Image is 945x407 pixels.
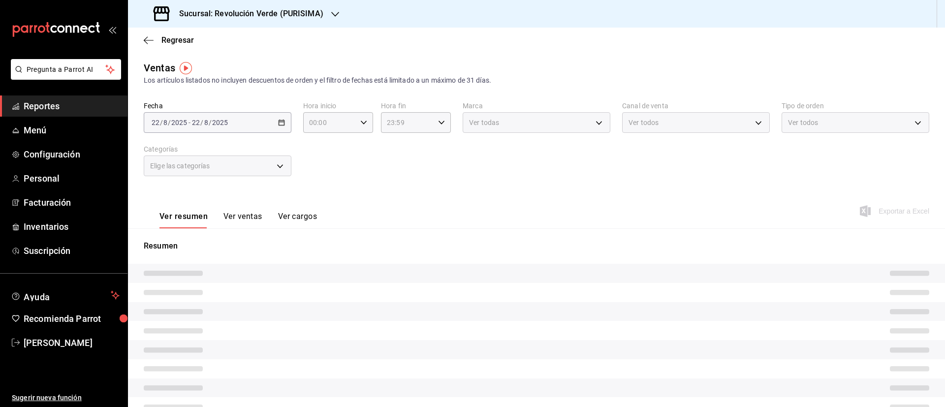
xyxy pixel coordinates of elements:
span: / [209,119,212,126]
label: Hora inicio [303,102,373,109]
img: Tooltip marker [180,62,192,74]
button: Ver ventas [223,212,262,228]
span: Menú [24,124,120,137]
label: Categorías [144,146,291,153]
span: Facturación [24,196,120,209]
input: -- [204,119,209,126]
span: Ver todos [629,118,659,127]
span: Inventarios [24,220,120,233]
label: Fecha [144,102,291,109]
span: Suscripción [24,244,120,257]
span: Configuración [24,148,120,161]
span: Ver todas [469,118,499,127]
span: Regresar [161,35,194,45]
div: Ventas [144,61,175,75]
div: Los artículos listados no incluyen descuentos de orden y el filtro de fechas está limitado a un m... [144,75,929,86]
button: Regresar [144,35,194,45]
input: ---- [171,119,188,126]
input: -- [163,119,168,126]
label: Marca [463,102,610,109]
span: / [200,119,203,126]
span: Reportes [24,99,120,113]
span: / [160,119,163,126]
span: Elige las categorías [150,161,210,171]
button: Pregunta a Parrot AI [11,59,121,80]
span: Ver todos [788,118,818,127]
input: -- [191,119,200,126]
span: Pregunta a Parrot AI [27,64,106,75]
label: Canal de venta [622,102,770,109]
button: Ver resumen [159,212,208,228]
span: Sugerir nueva función [12,393,120,403]
input: ---- [212,119,228,126]
input: -- [151,119,160,126]
p: Resumen [144,240,929,252]
a: Pregunta a Parrot AI [7,71,121,82]
button: open_drawer_menu [108,26,116,33]
span: Ayuda [24,289,107,301]
span: / [168,119,171,126]
div: navigation tabs [159,212,317,228]
button: Ver cargos [278,212,317,228]
span: [PERSON_NAME] [24,336,120,349]
span: Personal [24,172,120,185]
label: Hora fin [381,102,451,109]
span: Recomienda Parrot [24,312,120,325]
h3: Sucursal: Revolución Verde (PURISIMA) [171,8,323,20]
label: Tipo de orden [782,102,929,109]
span: - [189,119,190,126]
